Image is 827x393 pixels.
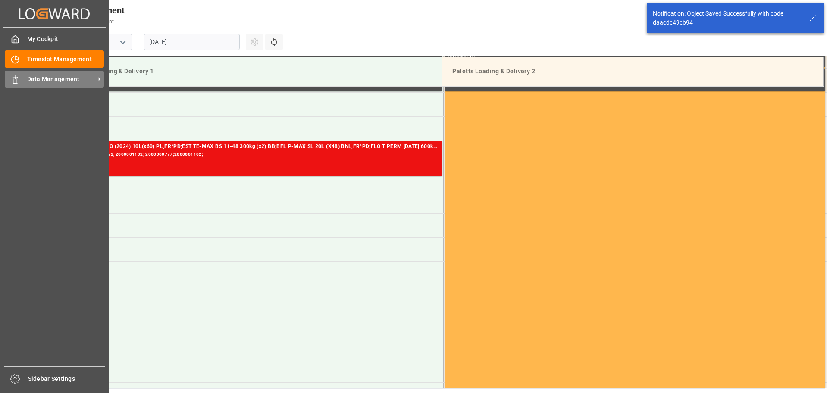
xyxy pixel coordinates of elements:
span: Data Management [27,75,95,84]
button: open menu [116,35,129,49]
div: Main ref : 6100001272, 2000001102; 2000000777;2000001102; [65,151,439,158]
span: Sidebar Settings [28,374,105,384]
span: Timeslot Management [27,55,104,64]
div: NUS PREMIUM BIO (2024) 10L(x60) PL,FR*PD;EST TE-MAX BS 11-48 300kg (x2) BB;BFL P-MAX SL 20L (X48)... [65,142,439,151]
a: Timeslot Management [5,50,104,67]
input: DD.MM.YYYY [144,34,240,50]
div: Paletts Loading & Delivery 1 [67,63,435,79]
span: My Cockpit [27,35,104,44]
a: My Cockpit [5,31,104,47]
div: Notification: Object Saved Successfully with code daacdc49cb94 [653,9,801,27]
div: Paletts Loading & Delivery 2 [449,63,816,79]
